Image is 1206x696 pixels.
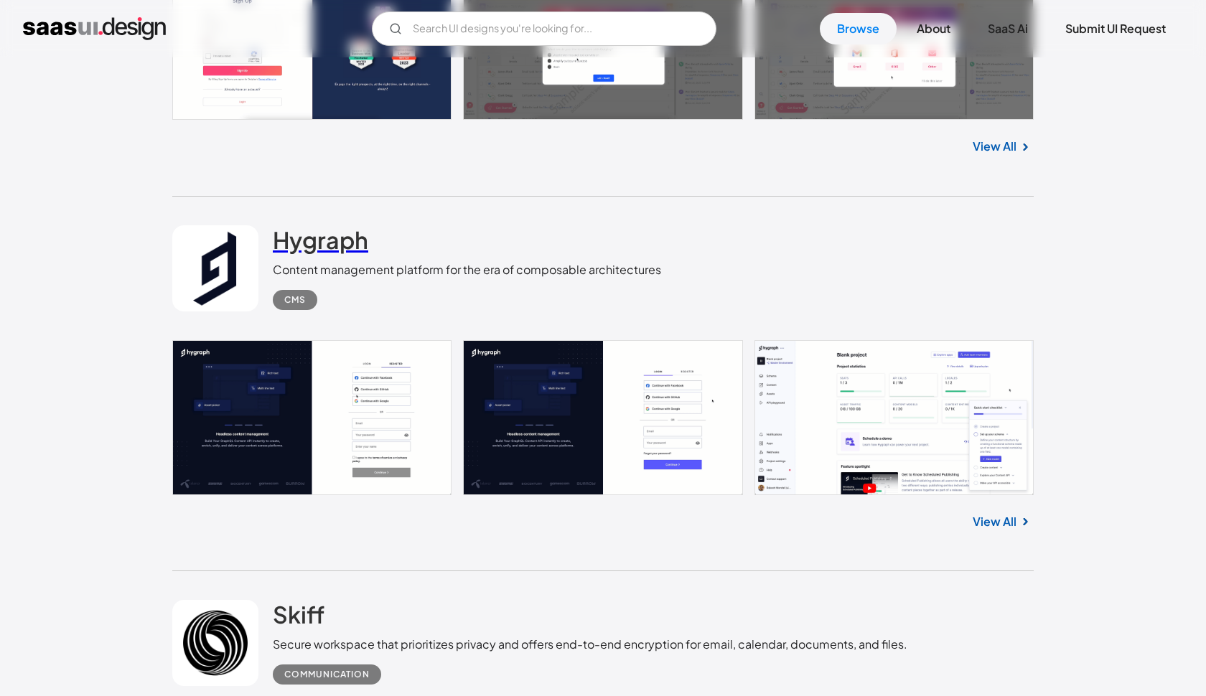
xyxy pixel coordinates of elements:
[973,513,1016,530] a: View All
[899,13,968,44] a: About
[372,11,716,46] form: Email Form
[1048,13,1183,44] a: Submit UI Request
[273,600,324,636] a: Skiff
[372,11,716,46] input: Search UI designs you're looking for...
[23,17,166,40] a: home
[971,13,1045,44] a: SaaS Ai
[273,261,661,278] div: Content management platform for the era of composable architectures
[273,636,907,653] div: Secure workspace that prioritizes privacy and offers end-to-end encryption for email, calendar, d...
[273,600,324,629] h2: Skiff
[273,225,368,261] a: Hygraph
[284,291,306,309] div: CMS
[973,138,1016,155] a: View All
[273,225,368,254] h2: Hygraph
[284,666,370,683] div: Communication
[820,13,897,44] a: Browse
